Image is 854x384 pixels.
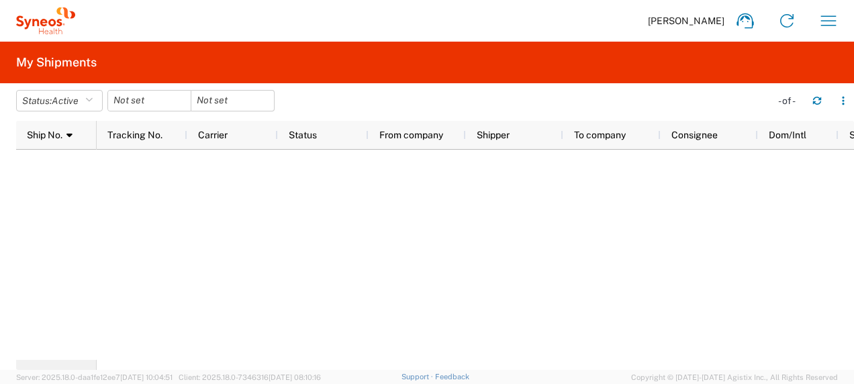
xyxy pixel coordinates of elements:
[289,130,317,140] span: Status
[16,90,103,111] button: Status:Active
[435,373,469,381] a: Feedback
[574,130,626,140] span: To company
[631,371,838,383] span: Copyright © [DATE]-[DATE] Agistix Inc., All Rights Reserved
[27,130,62,140] span: Ship No.
[191,91,274,111] input: Not set
[16,54,97,70] h2: My Shipments
[477,130,510,140] span: Shipper
[269,373,321,381] span: [DATE] 08:10:16
[179,373,321,381] span: Client: 2025.18.0-7346316
[198,130,228,140] span: Carrier
[778,95,802,107] div: - of -
[52,95,79,106] span: Active
[120,373,173,381] span: [DATE] 10:04:51
[648,15,724,27] span: [PERSON_NAME]
[671,130,718,140] span: Consignee
[108,91,191,111] input: Not set
[107,130,162,140] span: Tracking No.
[16,373,173,381] span: Server: 2025.18.0-daa1fe12ee7
[401,373,435,381] a: Support
[379,130,443,140] span: From company
[769,130,806,140] span: Dom/Intl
